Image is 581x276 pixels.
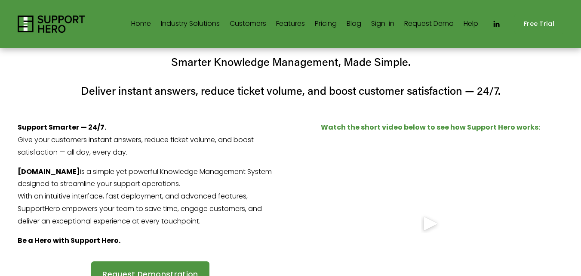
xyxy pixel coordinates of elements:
[18,54,564,69] h4: Smarter Knowledge Management, Made Simple.
[18,83,564,98] h4: Deliver instant answers, reduce ticket volume, and boost customer satisfaction — 24/7.
[404,17,454,31] a: Request Demo
[18,122,106,132] strong: Support Smarter — 24/7.
[18,236,120,245] strong: Be a Hero with Support Hero.
[18,121,283,158] p: Give your customers instant answers, reduce ticket volume, and boost satisfaction — all day, ever...
[321,122,540,132] strong: Watch the short video below to see how Support Hero works:
[18,166,283,228] p: is a simple yet powerful Knowledge Management System designed to streamline your support operatio...
[347,17,361,31] a: Blog
[161,17,220,31] a: folder dropdown
[18,167,80,177] strong: [DOMAIN_NAME]
[492,20,501,28] a: LinkedIn
[315,17,337,31] a: Pricing
[276,17,305,31] a: Features
[18,16,85,33] img: Support Hero
[230,17,266,31] a: Customers
[371,17,394,31] a: Sign-in
[131,17,151,31] a: Home
[464,17,478,31] a: Help
[161,18,220,30] span: Industry Solutions
[420,213,441,234] div: Play
[514,14,563,34] a: Free Trial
